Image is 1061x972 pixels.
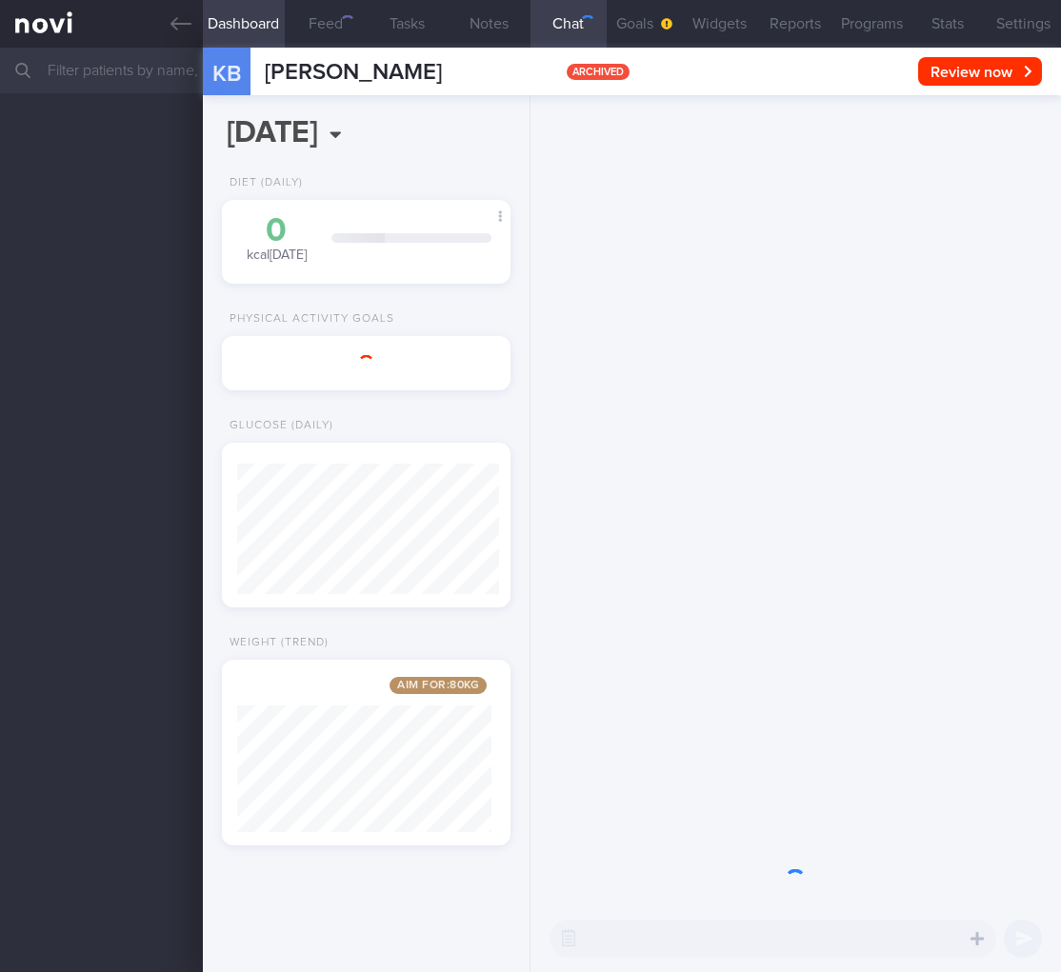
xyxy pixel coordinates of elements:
div: kcal [DATE] [241,214,312,265]
div: Weight (Trend) [222,636,329,650]
span: archived [567,64,630,80]
div: Diet (Daily) [222,176,303,190]
span: Aim for: 80 kg [390,677,487,694]
div: Physical Activity Goals [222,312,394,327]
div: 0 [241,214,312,248]
button: Review now [918,57,1042,86]
div: Glucose (Daily) [222,419,333,433]
div: KB [190,36,262,109]
span: [PERSON_NAME] [265,61,442,84]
